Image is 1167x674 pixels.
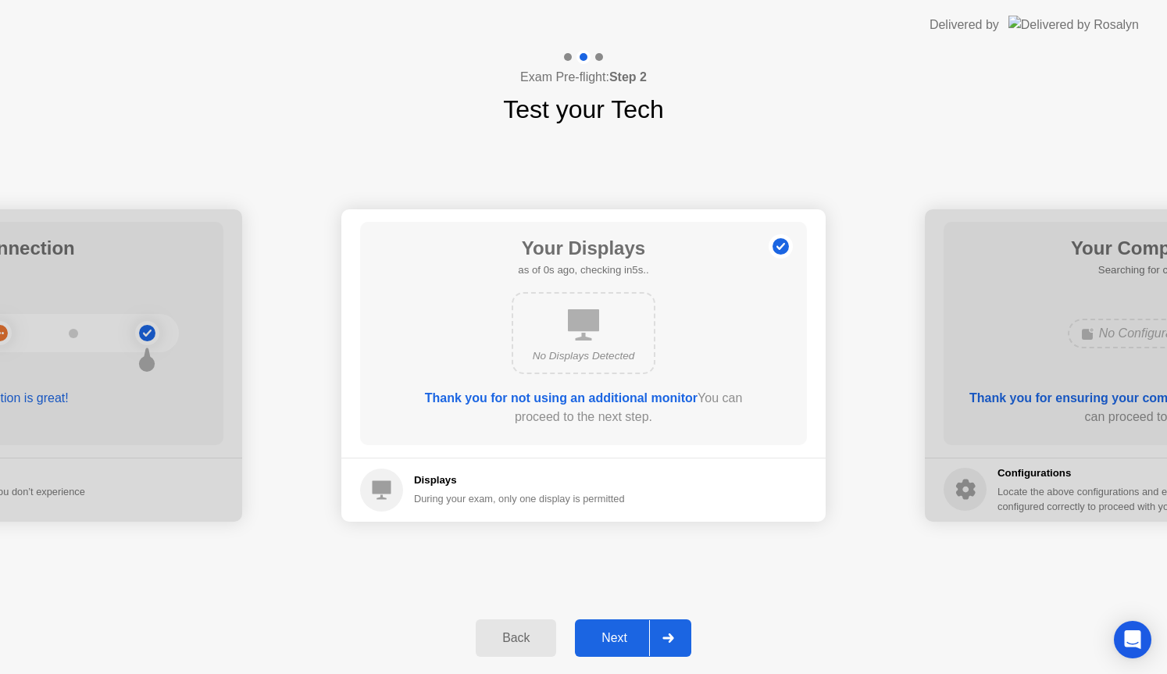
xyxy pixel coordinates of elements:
[609,70,647,84] b: Step 2
[518,234,648,262] h1: Your Displays
[503,91,664,128] h1: Test your Tech
[575,619,691,657] button: Next
[518,262,648,278] h5: as of 0s ago, checking in5s..
[414,473,625,488] h5: Displays
[480,631,551,645] div: Back
[520,68,647,87] h4: Exam Pre-flight:
[930,16,999,34] div: Delivered by
[414,491,625,506] div: During your exam, only one display is permitted
[425,391,698,405] b: Thank you for not using an additional monitor
[1008,16,1139,34] img: Delivered by Rosalyn
[1114,621,1151,658] div: Open Intercom Messenger
[526,348,641,364] div: No Displays Detected
[405,389,762,426] div: You can proceed to the next step.
[476,619,556,657] button: Back
[580,631,649,645] div: Next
